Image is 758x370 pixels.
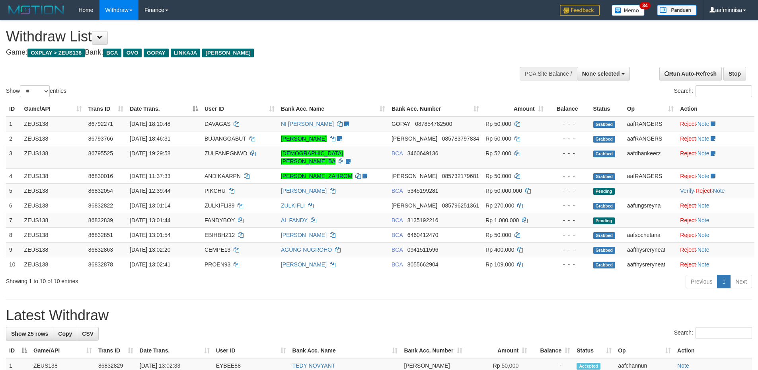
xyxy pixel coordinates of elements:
a: Reject [680,232,696,238]
span: 86793766 [88,135,113,142]
th: Date Trans.: activate to sort column descending [127,102,201,116]
span: Grabbed [593,121,616,128]
span: GOPAY [144,49,169,57]
h4: Game: Bank: [6,49,497,57]
a: 1 [717,275,731,288]
td: 6 [6,198,21,213]
span: Rp 52.000 [485,150,511,157]
a: Note [698,173,709,179]
a: Note [698,232,709,238]
a: Note [698,150,709,157]
td: 3 [6,146,21,168]
span: [DATE] 19:29:58 [130,150,170,157]
a: Reject [680,135,696,142]
a: Note [698,202,709,209]
th: ID [6,102,21,116]
span: BCA [392,150,403,157]
span: [PERSON_NAME] [392,202,437,209]
th: Action [677,102,754,116]
td: 1 [6,116,21,131]
span: 34 [639,2,650,9]
th: Game/API: activate to sort column ascending [21,102,85,116]
span: BCA [392,232,403,238]
td: ZEUS138 [21,257,85,272]
span: Rp 50.000 [485,232,511,238]
span: OXPLAY > ZEUS138 [27,49,85,57]
span: BUJANGGABUT [205,135,246,142]
span: [DATE] 13:01:54 [130,232,170,238]
a: Note [698,217,709,223]
span: Copy 8055662904 to clipboard [407,261,438,268]
span: CEMPE13 [205,247,230,253]
span: Rp 50.000 [485,173,511,179]
td: ZEUS138 [21,146,85,168]
td: · [677,257,754,272]
span: BCA [392,247,403,253]
td: aafthysreryneat [624,257,677,272]
a: CSV [77,327,99,341]
label: Search: [674,327,752,339]
span: 86832839 [88,217,113,223]
td: · [677,131,754,146]
td: ZEUS138 [21,242,85,257]
td: 7 [6,213,21,227]
span: Grabbed [593,151,616,157]
a: Note [677,362,689,369]
td: 8 [6,227,21,242]
td: ZEUS138 [21,198,85,213]
a: Reject [680,202,696,209]
a: Note [698,261,709,268]
span: Copy 0941511596 to clipboard [407,247,438,253]
span: [DATE] 13:02:41 [130,261,170,268]
th: Amount: activate to sort column ascending [482,102,546,116]
td: aafRANGERS [624,131,677,146]
th: Bank Acc. Number: activate to sort column ascending [388,102,482,116]
span: 86792271 [88,121,113,127]
a: Run Auto-Refresh [659,67,722,80]
div: - - - [550,216,587,224]
span: 86832851 [88,232,113,238]
span: Copy 085796251361 to clipboard [442,202,479,209]
span: [DATE] 11:37:33 [130,173,170,179]
span: [DATE] 18:10:48 [130,121,170,127]
span: 86832822 [88,202,113,209]
th: User ID: activate to sort column ascending [201,102,278,116]
a: [PERSON_NAME] [281,232,327,238]
span: Copy 6460412470 to clipboard [407,232,438,238]
span: Grabbed [593,262,616,268]
span: Grabbed [593,232,616,239]
td: 5 [6,183,21,198]
span: [DATE] 13:01:44 [130,217,170,223]
a: Next [730,275,752,288]
td: ZEUS138 [21,168,85,183]
span: BCA [392,188,403,194]
span: Copy 5345199281 to clipboard [407,188,438,194]
span: Rp 50.000 [485,121,511,127]
td: ZEUS138 [21,116,85,131]
th: Trans ID: activate to sort column ascending [85,102,127,116]
span: PROEN93 [205,261,230,268]
h1: Latest Withdraw [6,307,752,323]
a: ZULKIFLI [281,202,305,209]
td: · [677,242,754,257]
span: [DATE] 18:46:31 [130,135,170,142]
button: None selected [577,67,630,80]
span: Copy [58,331,72,337]
span: 86830016 [88,173,113,179]
td: 2 [6,131,21,146]
th: Action [674,343,752,358]
a: [PERSON_NAME] [281,261,327,268]
img: Feedback.jpg [560,5,600,16]
td: · [677,168,754,183]
span: EBIHBHZ12 [205,232,235,238]
span: DAVAGAS [205,121,231,127]
th: Bank Acc. Name: activate to sort column ascending [289,343,401,358]
td: · [677,198,754,213]
th: Amount: activate to sort column ascending [466,343,530,358]
span: BCA [103,49,121,57]
th: Balance: activate to sort column ascending [530,343,573,358]
span: Copy 3460649136 to clipboard [407,150,438,157]
td: aafsochetana [624,227,677,242]
span: Grabbed [593,247,616,254]
td: aafdhankeerz [624,146,677,168]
